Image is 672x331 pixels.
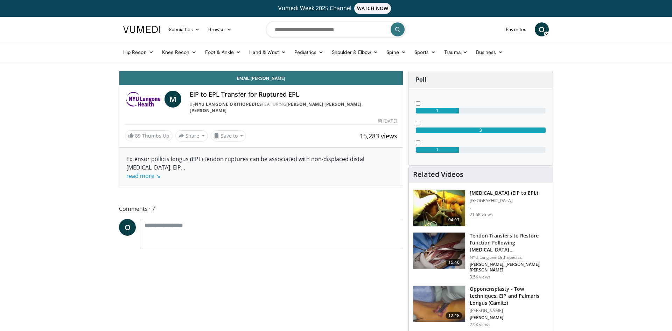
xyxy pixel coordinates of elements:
a: Vumedi Week 2025 ChannelWATCH NOW [124,3,548,14]
a: Sports [410,45,440,59]
a: Favorites [502,22,531,36]
a: Foot & Ankle [201,45,245,59]
p: [GEOGRAPHIC_DATA] [470,198,538,204]
a: [PERSON_NAME] [190,108,227,113]
div: 3 [416,127,546,133]
a: [PERSON_NAME] [286,101,323,107]
a: 15:46 Tendon Transfers to Restore Function Following [MEDICAL_DATA] [MEDICAL_DATA] NYU Langone Or... [413,232,548,280]
a: Browse [204,22,236,36]
h4: EIP to EPL Transfer for Ruptured EPL [190,91,397,98]
a: Shoulder & Elbow [328,45,382,59]
h4: Related Videos [413,170,463,179]
a: Hand & Wrist [245,45,290,59]
div: 1 [416,108,459,113]
p: 21.6K views [470,212,493,218]
img: NYU Langone Orthopedics [125,91,162,108]
p: 2.9K views [470,322,490,327]
a: Email [PERSON_NAME] [119,71,403,85]
button: Share [175,130,208,142]
div: By FEATURING , , [190,101,397,114]
button: Save to [211,130,246,142]
a: Spine [382,45,410,59]
img: 0fbf1a49-7eb2-4364-92f3-fcf940d9e558.150x105_q85_crop-smart_upscale.jpg [413,286,465,322]
a: Business [472,45,507,59]
img: VuMedi Logo [123,26,160,33]
p: [PERSON_NAME], [PERSON_NAME], [PERSON_NAME] [470,262,548,273]
a: [PERSON_NAME] [324,101,362,107]
strong: Poll [416,76,426,83]
input: Search topics, interventions [266,21,406,38]
a: Hip Recon [119,45,158,59]
span: WATCH NOW [354,3,391,14]
span: Comments 7 [119,204,403,213]
a: 89 Thumbs Up [125,130,173,141]
a: read more ↘ [126,172,160,180]
a: 12:48 Opponensplasty - Tow techniques: EIP and Palmaris Longus (Camitz) [PERSON_NAME] [PERSON_NAM... [413,285,548,327]
img: f3f82e9d-091e-4620-8817-5c46a38926e5.jpeg.150x105_q85_crop-smart_upscale.jpg [413,233,465,269]
a: NYU Langone Orthopedics [195,101,262,107]
span: ... [126,164,185,180]
span: 04:07 [446,216,462,223]
div: [DATE] [378,118,397,124]
a: Knee Recon [158,45,201,59]
a: O [535,22,549,36]
h3: [MEDICAL_DATA] (EIP to EPL) [470,189,538,196]
img: EIP_to_EPL_100010392_2.jpg.150x105_q85_crop-smart_upscale.jpg [413,190,465,226]
p: [PERSON_NAME] [470,315,548,320]
span: 12:48 [446,312,462,319]
a: M [164,91,181,108]
a: Specialties [164,22,204,36]
h3: Tendon Transfers to Restore Function Following [MEDICAL_DATA] [MEDICAL_DATA] [470,232,548,253]
div: 1 [416,147,459,153]
p: NYU Langone Orthopedics [470,255,548,260]
div: Extensor pollicis longus (EPL) tendon ruptures can be associated with non-displaced distal [MEDIC... [126,155,396,180]
p: . [470,205,538,211]
span: 15:46 [446,259,462,266]
a: Trauma [440,45,472,59]
span: 89 [135,132,141,139]
h3: Opponensplasty - Tow techniques: EIP and Palmaris Longus (Camitz) [470,285,548,306]
p: [PERSON_NAME] [470,308,548,313]
span: 15,283 views [360,132,397,140]
a: O [119,219,136,236]
a: 04:07 [MEDICAL_DATA] (EIP to EPL) [GEOGRAPHIC_DATA] . 21.6K views [413,189,548,227]
p: 3.5K views [470,274,490,280]
a: Pediatrics [290,45,328,59]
